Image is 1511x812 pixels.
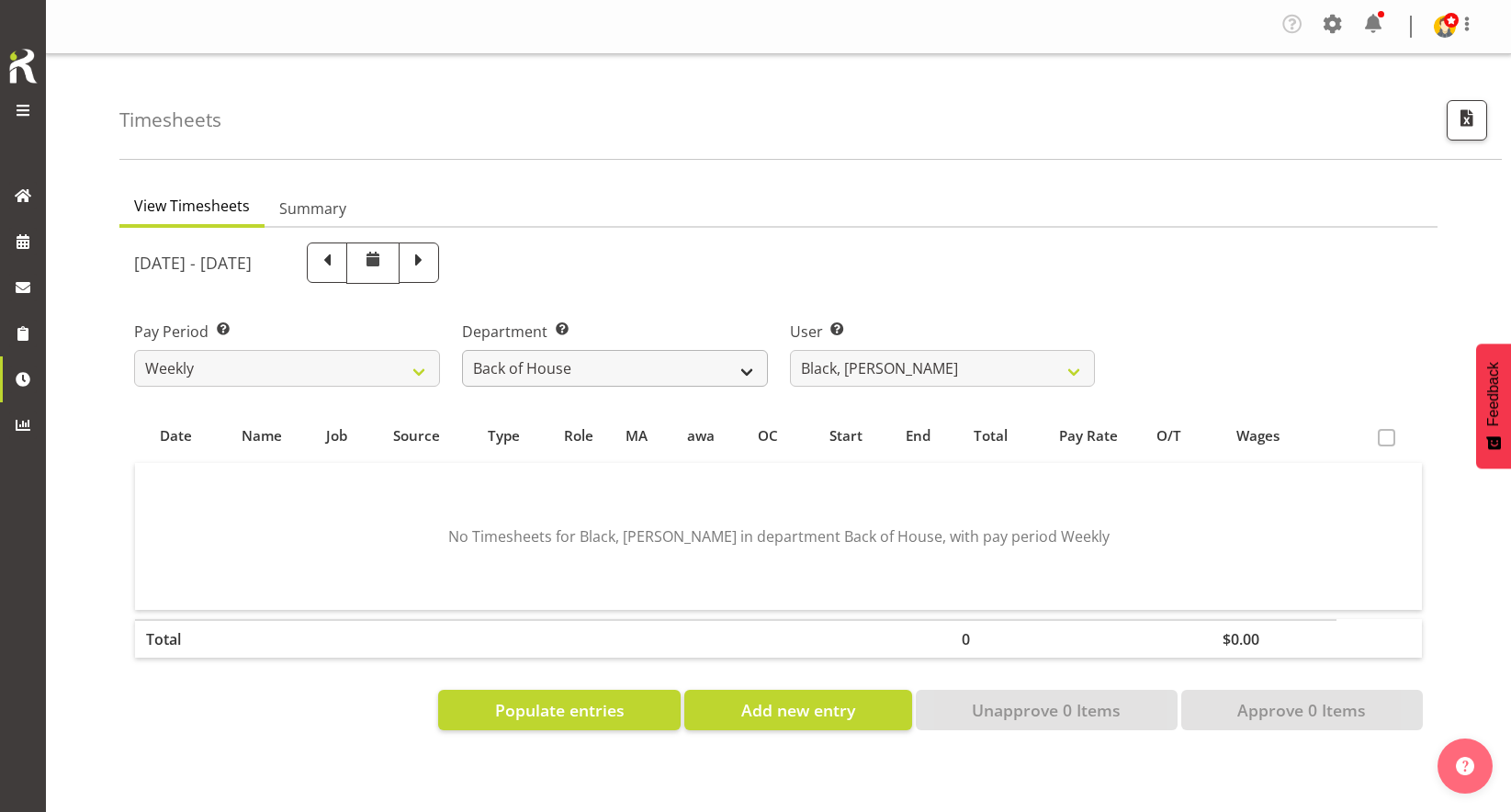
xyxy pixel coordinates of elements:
[1476,344,1511,468] button: Feedback - Show survey
[476,425,532,446] div: Type
[119,109,221,130] h4: Timesheets
[1485,362,1502,426] span: Feedback
[552,425,604,446] div: Role
[1041,425,1135,446] div: Pay Rate
[462,321,768,343] label: Department
[896,425,941,446] div: End
[1156,425,1201,446] div: O/T
[135,619,218,658] th: Total
[1223,425,1294,446] div: Wages
[228,425,296,446] div: Name
[790,321,1096,343] label: User
[134,195,250,217] span: View Timesheets
[317,425,356,446] div: Job
[1212,619,1304,658] th: $0.00
[1237,698,1366,722] span: Approve 0 Items
[818,425,874,446] div: Start
[916,690,1178,730] button: Unapprove 0 Items
[684,690,911,730] button: Add new entry
[134,321,440,343] label: Pay Period
[145,425,207,446] div: Date
[1434,16,1456,38] img: admin-rosteritf9cbda91fdf824d97c9d6345b1f660ea.png
[626,425,667,446] div: MA
[279,197,346,220] span: Summary
[1181,690,1423,730] button: Approve 0 Items
[1447,100,1487,141] button: Export CSV
[5,46,41,86] img: Rosterit icon logo
[741,698,855,722] span: Add new entry
[972,698,1121,722] span: Unapprove 0 Items
[951,619,1031,658] th: 0
[438,690,681,730] button: Populate entries
[134,253,252,273] h5: [DATE] - [DATE]
[758,425,796,446] div: OC
[495,698,625,722] span: Populate entries
[1456,757,1474,775] img: help-xxl-2.png
[687,425,737,446] div: awa
[378,425,455,446] div: Source
[194,525,1363,547] p: No Timesheets for Black, [PERSON_NAME] in department Back of House, with pay period Weekly
[962,425,1020,446] div: Total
